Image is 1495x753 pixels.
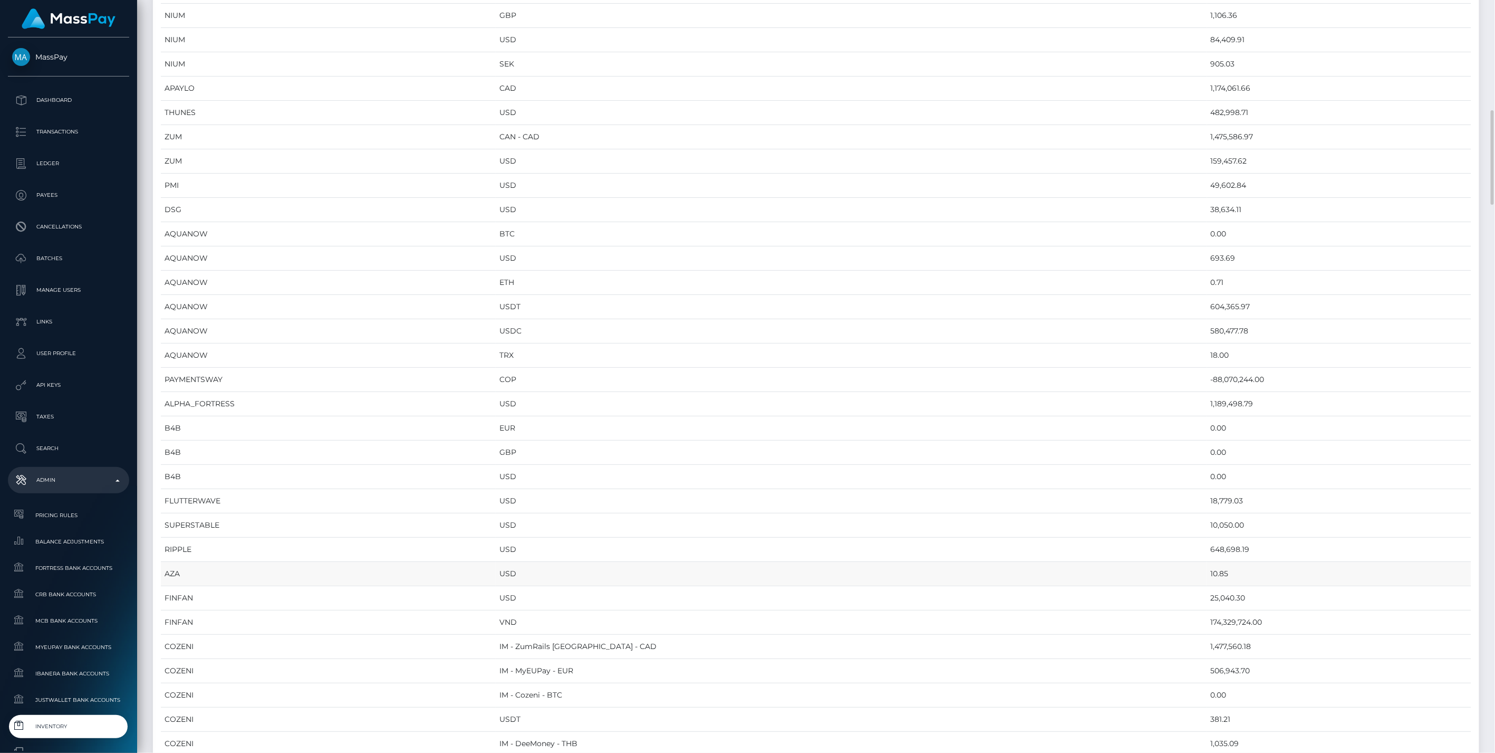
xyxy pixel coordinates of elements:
[161,174,496,198] td: PMI
[496,441,1207,465] td: GBP
[12,377,125,393] p: API Keys
[12,346,125,361] p: User Profile
[12,668,125,680] span: Ibanera Bank Accounts
[12,720,125,732] span: Inventory
[496,562,1207,586] td: USD
[1207,344,1471,368] td: 18.00
[496,344,1207,368] td: TRX
[496,222,1207,246] td: BTC
[496,708,1207,732] td: USDT
[1207,271,1471,295] td: 0.71
[161,538,496,562] td: RIPPLE
[496,513,1207,538] td: USD
[1207,319,1471,344] td: 580,477.78
[8,715,129,738] a: Inventory
[12,282,125,298] p: Manage Users
[1207,392,1471,416] td: 1,189,498.79
[12,472,125,488] p: Admin
[496,659,1207,683] td: IM - MyEUPay - EUR
[161,222,496,246] td: AQUANOW
[1207,465,1471,489] td: 0.00
[12,187,125,203] p: Payees
[1207,222,1471,246] td: 0.00
[1207,683,1471,708] td: 0.00
[161,416,496,441] td: B4B
[1207,586,1471,611] td: 25,040.30
[1207,198,1471,222] td: 38,634.11
[22,8,115,29] img: MassPay Logo
[161,441,496,465] td: B4B
[161,392,496,416] td: ALPHA_FORTRESS
[8,609,129,632] a: MCB Bank Accounts
[161,246,496,271] td: AQUANOW
[8,87,129,113] a: Dashboard
[161,635,496,659] td: COZENI
[12,92,125,108] p: Dashboard
[1207,52,1471,77] td: 905.03
[12,251,125,266] p: Batches
[12,409,125,425] p: Taxes
[8,340,129,367] a: User Profile
[496,101,1207,125] td: USD
[1207,489,1471,513] td: 18,779.03
[8,309,129,335] a: Links
[1207,513,1471,538] td: 10,050.00
[8,52,129,62] span: MassPay
[161,101,496,125] td: THUNES
[161,28,496,52] td: NIUM
[12,509,125,521] span: Pricing Rules
[161,659,496,683] td: COZENI
[161,319,496,344] td: AQUANOW
[8,182,129,208] a: Payees
[1207,125,1471,149] td: 1,475,586.97
[496,392,1207,416] td: USD
[8,150,129,177] a: Ledger
[8,583,129,606] a: CRB Bank Accounts
[161,683,496,708] td: COZENI
[12,562,125,574] span: Fortress Bank Accounts
[8,245,129,272] a: Batches
[12,219,125,235] p: Cancellations
[8,689,129,711] a: JustWallet Bank Accounts
[496,125,1207,149] td: CAN - CAD
[496,611,1207,635] td: VND
[496,295,1207,319] td: USDT
[1207,416,1471,441] td: 0.00
[496,77,1207,101] td: CAD
[1207,77,1471,101] td: 1,174,061.66
[496,683,1207,708] td: IM - Cozeni - BTC
[161,489,496,513] td: FLUTTERWAVE
[161,198,496,222] td: DSG
[496,28,1207,52] td: USD
[496,198,1207,222] td: USD
[8,435,129,462] a: Search
[161,465,496,489] td: B4B
[12,156,125,171] p: Ledger
[8,662,129,685] a: Ibanera Bank Accounts
[1207,28,1471,52] td: 84,409.91
[12,124,125,140] p: Transactions
[161,513,496,538] td: SUPERSTABLE
[1207,368,1471,392] td: -88,070,244.00
[12,536,125,548] span: Balance Adjustments
[161,708,496,732] td: COZENI
[161,77,496,101] td: APAYLO
[8,504,129,527] a: Pricing Rules
[8,467,129,493] a: Admin
[1207,101,1471,125] td: 482,998.71
[12,615,125,627] span: MCB Bank Accounts
[1207,441,1471,465] td: 0.00
[1207,295,1471,319] td: 604,365.97
[1207,562,1471,586] td: 10.85
[161,611,496,635] td: FINFAN
[12,588,125,601] span: CRB Bank Accounts
[1207,149,1471,174] td: 159,457.62
[496,465,1207,489] td: USD
[161,295,496,319] td: AQUANOW
[161,125,496,149] td: ZUM
[12,641,125,653] span: MyEUPay Bank Accounts
[161,344,496,368] td: AQUANOW
[496,246,1207,271] td: USD
[496,586,1207,611] td: USD
[8,372,129,398] a: API Keys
